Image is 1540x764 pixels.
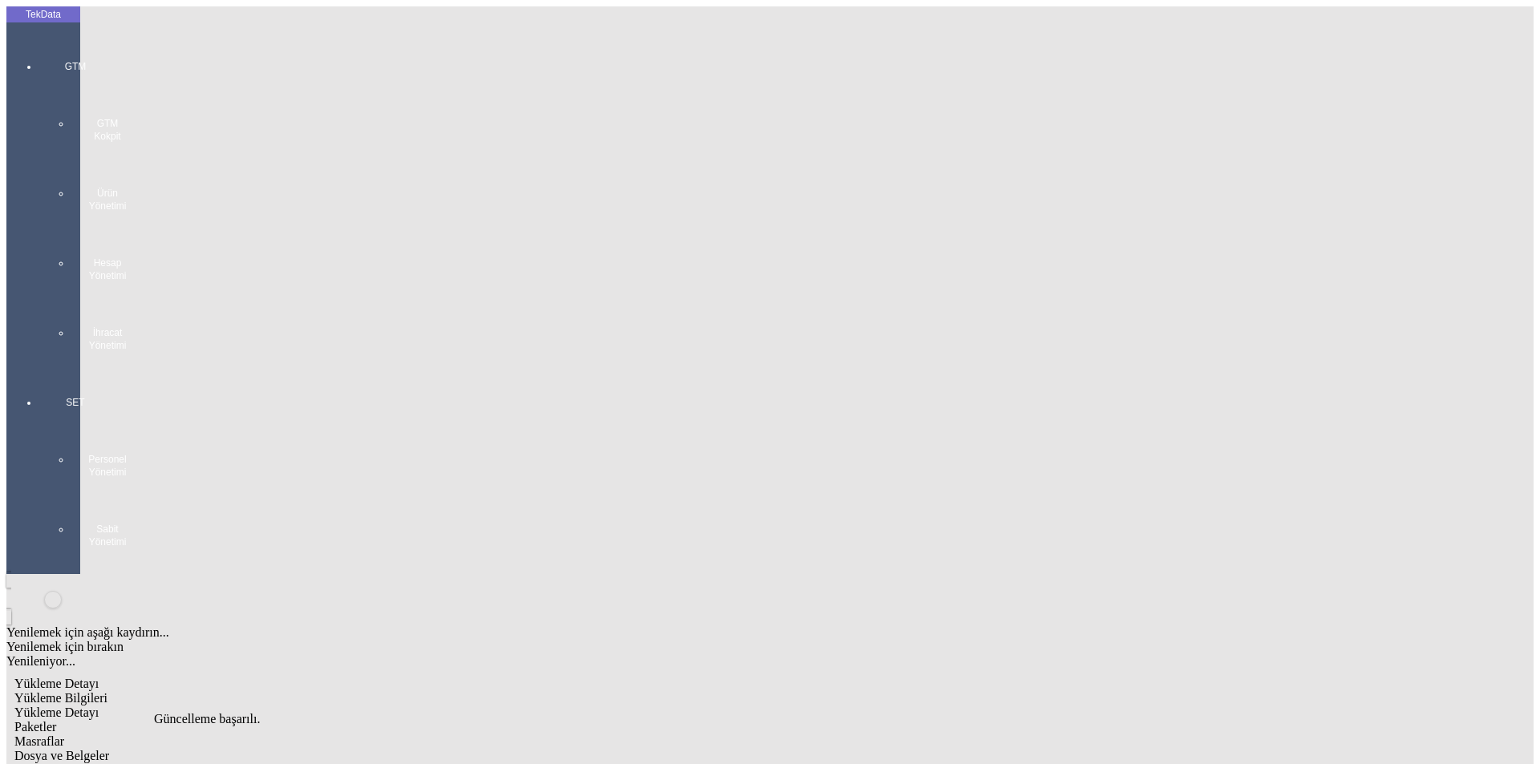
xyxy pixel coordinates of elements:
span: Ürün Yönetimi [83,187,132,212]
span: SET [51,396,99,409]
div: TekData [6,8,80,21]
span: Sabit Yönetimi [83,523,132,548]
div: Yenilemek için bırakın [6,640,1293,654]
span: Yükleme Detayı [14,677,99,690]
div: Yenileniyor... [6,654,1293,669]
span: Hesap Yönetimi [83,257,132,282]
span: Personel Yönetimi [83,453,132,479]
span: GTM Kokpit [83,117,132,143]
span: Yükleme Bilgileri [14,691,107,705]
span: Paketler [14,720,56,734]
span: Dosya ve Belgeler [14,749,109,762]
div: Yenilemek için aşağı kaydırın... [6,625,1293,640]
span: Yükleme Detayı [14,705,99,719]
div: Güncelleme başarılı. [154,712,1386,726]
span: Masraflar [14,734,64,748]
span: İhracat Yönetimi [83,326,132,352]
span: GTM [51,60,99,73]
